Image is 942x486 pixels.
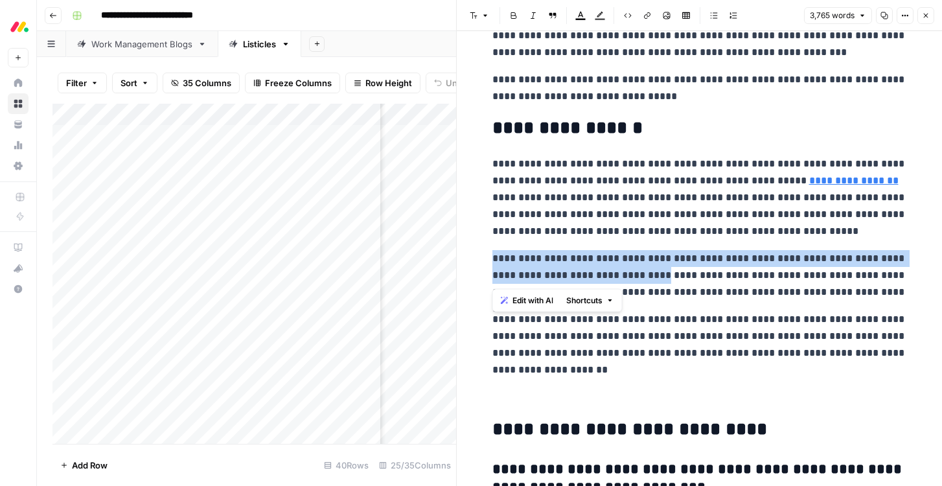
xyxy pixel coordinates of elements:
[163,73,240,93] button: 35 Columns
[804,7,872,24] button: 3,765 words
[319,455,374,476] div: 40 Rows
[265,76,332,89] span: Freeze Columns
[365,76,412,89] span: Row Height
[245,73,340,93] button: Freeze Columns
[91,38,192,51] div: Work Management Blogs
[58,73,107,93] button: Filter
[374,455,456,476] div: 25/35 Columns
[446,76,468,89] span: Undo
[183,76,231,89] span: 35 Columns
[8,237,29,258] a: AirOps Academy
[121,76,137,89] span: Sort
[218,31,301,57] a: Listicles
[243,38,276,51] div: Listicles
[566,295,603,307] span: Shortcuts
[8,258,29,279] button: What's new?
[8,156,29,176] a: Settings
[561,292,619,309] button: Shortcuts
[8,279,29,299] button: Help + Support
[8,73,29,93] a: Home
[112,73,157,93] button: Sort
[8,10,29,43] button: Workspace: Monday.com
[8,93,29,114] a: Browse
[512,295,553,307] span: Edit with AI
[8,135,29,156] a: Usage
[52,455,115,476] button: Add Row
[810,10,855,21] span: 3,765 words
[496,292,558,309] button: Edit with AI
[8,259,28,278] div: What's new?
[426,73,476,93] button: Undo
[66,31,218,57] a: Work Management Blogs
[72,459,108,472] span: Add Row
[66,76,87,89] span: Filter
[345,73,420,93] button: Row Height
[8,15,31,38] img: Monday.com Logo
[8,114,29,135] a: Your Data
